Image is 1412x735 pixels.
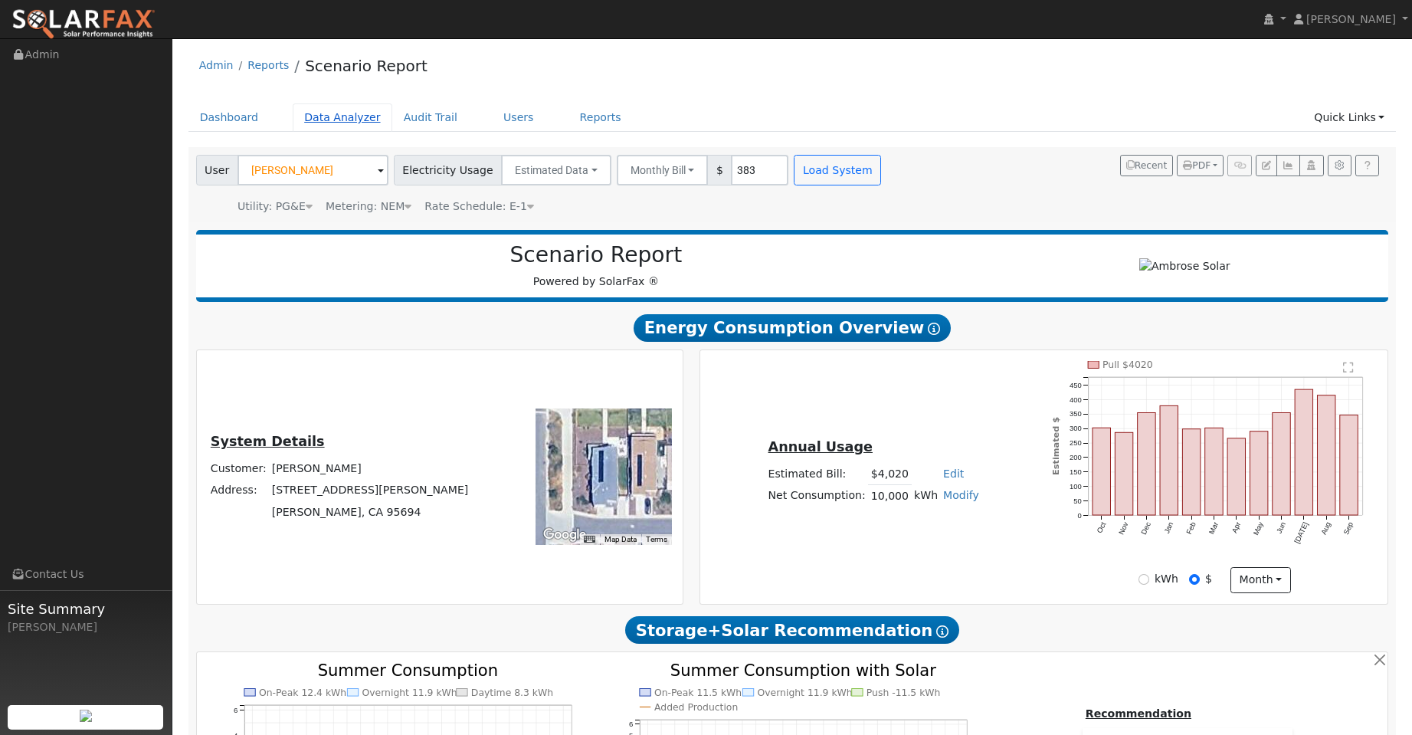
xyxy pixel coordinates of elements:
[1328,155,1351,176] button: Settings
[305,57,428,75] a: Scenario Report
[1230,567,1291,593] button: month
[211,434,325,449] u: System Details
[867,687,941,699] text: Push -11.5 kWh
[501,155,611,185] button: Estimated Data
[199,59,234,71] a: Admin
[1306,13,1396,25] span: [PERSON_NAME]
[584,534,595,545] button: Keyboard shortcuts
[707,155,732,185] span: $
[1139,520,1152,536] text: Dec
[1177,155,1224,176] button: PDF
[1295,389,1312,515] rect: onclick=""
[1207,520,1220,535] text: Mar
[1070,395,1082,404] text: 400
[654,702,738,714] text: Added Production
[568,103,633,132] a: Reports
[208,480,269,501] td: Address:
[424,200,534,212] span: Alias: None
[1160,405,1178,515] rect: onclick=""
[1205,571,1212,587] label: $
[1073,497,1081,505] text: 50
[1292,520,1309,544] text: [DATE]
[11,8,156,41] img: SolarFax
[670,661,937,681] text: Summer Consumption with Solar
[1319,520,1332,536] text: Aug
[1273,412,1290,515] rect: onclick=""
[293,103,392,132] a: Data Analyzer
[1120,155,1174,176] button: Recent
[617,155,709,185] button: Monthly Bill
[1355,155,1379,176] a: Help Link
[539,525,590,545] img: Google
[1183,160,1211,171] span: PDF
[654,687,742,699] text: On-Peak 11.5 kWh
[794,155,881,185] button: Load System
[646,535,667,543] a: Terms (opens in new tab)
[1340,415,1358,516] rect: onclick=""
[238,199,313,215] div: Utility: PG&E
[208,458,269,480] td: Customer:
[1189,574,1200,585] input: $
[1070,453,1082,461] text: 200
[768,439,873,454] u: Annual Usage
[1205,428,1223,515] rect: onclick=""
[1318,395,1335,515] rect: onclick=""
[629,720,633,729] text: 6
[362,687,457,699] text: Overnight 11.9 kWh
[1070,424,1082,432] text: 300
[471,687,553,699] text: Daytime 8.3 kWh
[634,314,951,342] span: Energy Consumption Overview
[1184,520,1197,535] text: Feb
[1138,412,1155,515] rect: onclick=""
[80,710,92,722] img: retrieve
[1183,429,1201,515] rect: onclick=""
[539,525,590,545] a: Open this area in Google Maps (opens a new window)
[1086,707,1191,720] u: Recommendation
[269,458,471,480] td: [PERSON_NAME]
[394,155,502,185] span: Electricity Usage
[259,687,346,699] text: On-Peak 12.4 kWh
[1070,381,1082,389] text: 450
[188,103,270,132] a: Dashboard
[1256,155,1277,176] button: Edit User
[1155,571,1178,587] label: kWh
[392,103,469,132] a: Audit Trail
[1302,103,1396,132] a: Quick Links
[1252,520,1266,536] text: May
[604,534,637,545] button: Map Data
[326,199,411,215] div: Metering: NEM
[943,468,964,480] a: Edit
[765,463,868,485] td: Estimated Bill:
[1227,438,1245,515] rect: onclick=""
[1138,574,1149,585] input: kWh
[211,242,981,268] h2: Scenario Report
[765,485,868,507] td: Net Consumption:
[943,489,979,501] a: Modify
[1070,438,1082,447] text: 250
[1070,409,1082,418] text: 350
[1070,468,1082,476] text: 150
[196,155,238,185] span: User
[492,103,545,132] a: Users
[1095,520,1107,534] text: Oct
[1250,431,1268,515] rect: onclick=""
[269,480,471,501] td: [STREET_ADDRESS][PERSON_NAME]
[1139,258,1230,274] img: Ambrose Solar
[8,619,164,635] div: [PERSON_NAME]
[1093,428,1110,515] rect: onclick=""
[868,485,911,507] td: 10,000
[247,59,289,71] a: Reports
[1116,432,1133,515] rect: onclick=""
[1162,520,1174,534] text: Jan
[1117,520,1130,536] text: Nov
[868,463,911,485] td: $4,020
[1230,520,1243,534] text: Apr
[238,155,388,185] input: Select a User
[1342,520,1355,536] text: Sep
[318,661,499,681] text: Summer Consumption
[912,485,941,507] td: kWh
[234,706,238,714] text: 6
[269,501,471,523] td: [PERSON_NAME], CA 95694
[1070,482,1082,491] text: 100
[1052,417,1062,475] text: Estimated $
